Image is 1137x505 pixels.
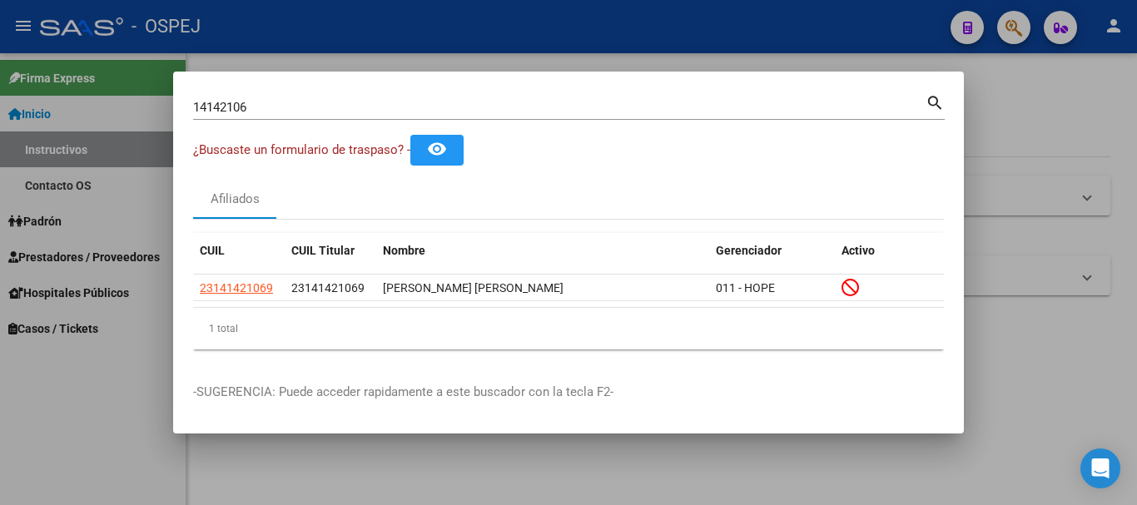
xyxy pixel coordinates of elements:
datatable-header-cell: Nombre [376,233,709,269]
span: Activo [842,244,875,257]
span: CUIL [200,244,225,257]
span: CUIL Titular [291,244,355,257]
div: Afiliados [211,190,260,209]
p: -SUGERENCIA: Puede acceder rapidamente a este buscador con la tecla F2- [193,383,944,402]
div: [PERSON_NAME] [PERSON_NAME] [383,279,703,298]
mat-icon: remove_red_eye [427,139,447,159]
span: 011 - HOPE [716,281,775,295]
span: Gerenciador [716,244,782,257]
span: 23141421069 [291,281,365,295]
span: Nombre [383,244,425,257]
div: 1 total [193,308,944,349]
datatable-header-cell: Gerenciador [709,233,835,269]
mat-icon: search [926,92,945,111]
datatable-header-cell: Activo [835,233,944,269]
div: Open Intercom Messenger [1080,448,1120,488]
datatable-header-cell: CUIL [193,233,285,269]
span: 23141421069 [200,281,273,295]
span: ¿Buscaste un formulario de traspaso? - [193,142,410,157]
datatable-header-cell: CUIL Titular [285,233,376,269]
